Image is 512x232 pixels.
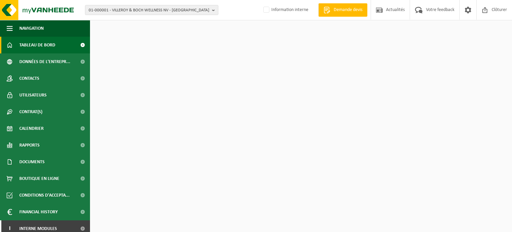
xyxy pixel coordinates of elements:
[19,120,44,137] span: Calendrier
[19,70,39,87] span: Contacts
[19,103,42,120] span: Contrat(s)
[19,137,40,154] span: Rapports
[19,37,55,53] span: Tableau de bord
[19,20,44,37] span: Navigation
[19,53,70,70] span: Données de l'entrepr...
[332,7,364,13] span: Demande devis
[19,87,47,103] span: Utilisateurs
[318,3,367,17] a: Demande devis
[19,154,45,170] span: Documents
[262,5,308,15] label: Information interne
[19,170,59,187] span: Boutique en ligne
[89,5,209,15] span: 01-000001 - VILLEROY & BOCH WELLNESS NV - [GEOGRAPHIC_DATA]
[19,204,58,220] span: Financial History
[85,5,218,15] button: 01-000001 - VILLEROY & BOCH WELLNESS NV - [GEOGRAPHIC_DATA]
[19,187,70,204] span: Conditions d'accepta...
